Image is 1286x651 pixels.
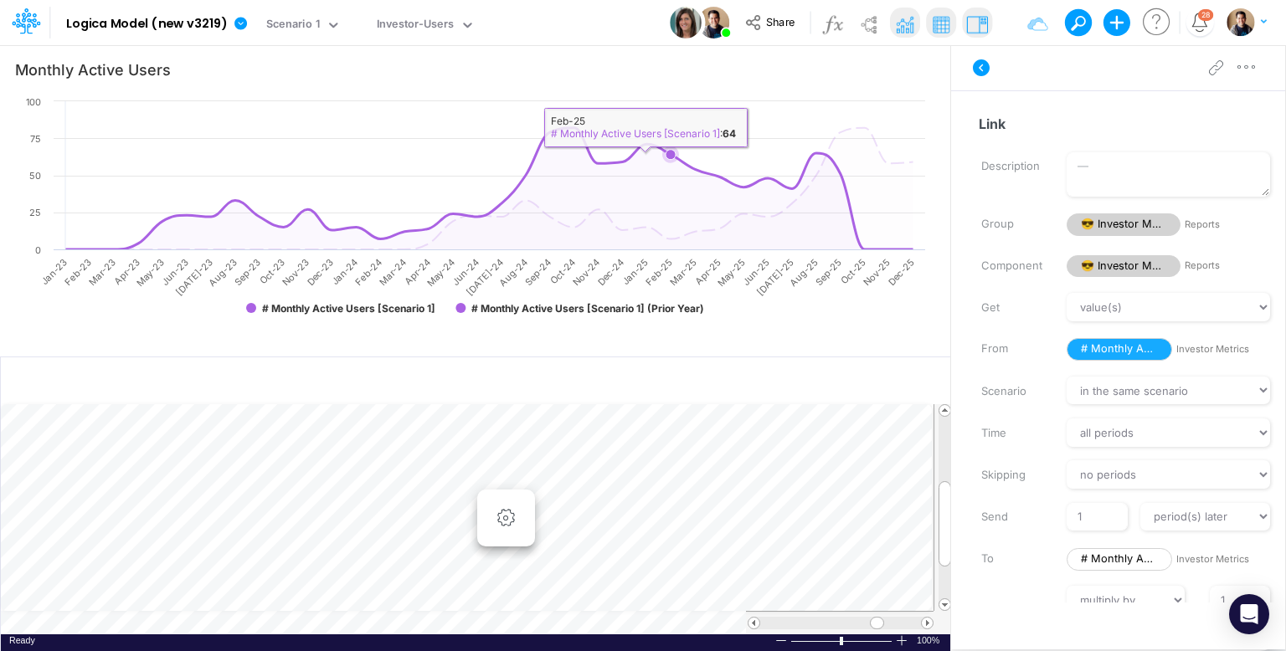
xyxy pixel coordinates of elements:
[377,16,455,35] div: Investor-Users
[497,256,530,289] text: Aug-24
[1067,503,1127,531] input: 0
[570,256,602,288] text: Nov-24
[813,256,844,287] text: Sep-25
[737,10,806,36] button: Share
[969,335,1054,363] label: From
[895,634,908,647] div: Zoom In
[969,419,1054,448] label: Time
[740,256,771,287] text: Jun-25
[979,107,1285,139] span: Link
[1067,255,1181,278] span: 😎 Investor Metrics
[670,7,702,38] img: User Image Icon
[262,302,435,315] text: # Monthly Active Users [Scenario 1]
[969,252,1054,280] label: Component
[715,256,748,289] text: May-25
[207,256,239,289] text: Aug-23
[917,634,942,647] span: 100%
[644,256,675,287] text: Feb-25
[620,256,651,287] text: Jan-25
[402,256,433,287] text: Apr-24
[111,256,142,287] text: Apr-23
[450,256,481,287] text: Jun-24
[969,545,1054,573] label: To
[329,256,360,287] text: Jan-24
[838,256,868,286] text: Oct-25
[1185,259,1270,273] span: Reports
[305,256,336,287] text: Dec-23
[969,152,1054,181] label: Description
[754,256,795,297] text: [DATE]-25
[886,256,917,287] text: Dec-25
[471,302,704,315] text: # Monthly Active Users [Scenario 1] (Prior Year)
[29,207,41,218] text: 25
[378,256,409,287] text: Mar-24
[668,256,699,287] text: Mar-25
[1190,13,1209,32] a: Notifications
[692,256,723,287] text: Apr-25
[1176,342,1270,356] span: Investor Metrics
[26,96,41,108] text: 100
[1067,586,1184,614] select: //
[548,256,578,286] text: Oct-24
[266,16,320,35] div: Scenario 1
[9,635,35,645] span: Ready
[1210,586,1270,614] input: 1
[257,256,287,286] text: Oct-23
[969,503,1054,531] label: Send
[1201,11,1211,18] div: 28 unread items
[280,256,311,288] text: Nov-23
[63,256,94,287] text: Feb-23
[87,256,118,287] text: Mar-23
[1185,218,1270,232] span: Reports
[969,210,1054,238] label: Group
[861,256,892,288] text: Nov-25
[15,364,617,398] input: Type a title here
[159,256,190,287] text: Jun-23
[697,7,729,38] img: User Image Icon
[66,17,228,32] b: Logica Model (new v3219)
[35,244,41,256] text: 0
[14,52,771,86] input: Type a title here
[232,256,263,287] text: Sep-23
[30,133,41,145] text: 75
[969,377,1054,406] label: Scenario
[969,294,1054,322] label: Get
[790,634,895,647] div: Zoom
[134,256,167,289] text: May-23
[1176,552,1270,566] span: Investor Metrics
[1067,338,1172,361] span: # Monthly Active Users - June
[522,256,553,287] text: Sep-24
[595,256,626,287] text: Dec-24
[788,256,820,289] text: Aug-25
[464,256,505,297] text: [DATE]-24
[424,256,457,289] text: May-24
[1067,548,1172,571] span: # Monthly Active Users
[774,634,788,647] div: Zoom Out
[353,256,384,287] text: Feb-24
[173,256,214,297] text: [DATE]-23
[840,637,843,645] div: Zoom
[29,170,41,182] text: 50
[1067,213,1181,236] span: 😎 Investor Metrics
[766,15,795,28] span: Share
[917,634,942,647] div: Zoom level
[969,461,1054,490] label: Skipping
[9,634,35,647] div: In Ready mode
[1229,594,1269,634] div: Open Intercom Messenger
[39,256,69,287] text: Jan-23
